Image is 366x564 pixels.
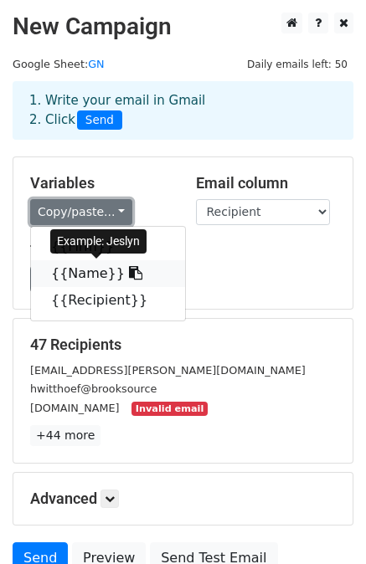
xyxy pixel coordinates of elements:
span: Send [77,110,122,131]
small: Google Sheet: [13,58,105,70]
h2: New Campaign [13,13,353,41]
a: +44 more [30,425,101,446]
iframe: Chat Widget [282,484,366,564]
h5: Variables [30,174,171,192]
h5: Advanced [30,490,336,508]
a: {{Name}} [31,260,185,287]
h5: 47 Recipients [30,336,336,354]
a: Daily emails left: 50 [241,58,353,70]
span: Daily emails left: 50 [241,55,353,74]
small: hwitthoef@brooksource [30,382,157,395]
div: 1. Write your email in Gmail 2. Click [17,91,349,130]
small: [EMAIL_ADDRESS][PERSON_NAME][DOMAIN_NAME] [30,364,306,377]
a: {{Firm}} [31,233,185,260]
a: {{Recipient}} [31,287,185,314]
div: Example: Jeslyn [50,229,147,254]
a: GN [88,58,104,70]
h5: Email column [196,174,337,192]
small: [DOMAIN_NAME] [30,402,120,414]
a: Copy/paste... [30,199,132,225]
small: Invalid email [131,402,207,416]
